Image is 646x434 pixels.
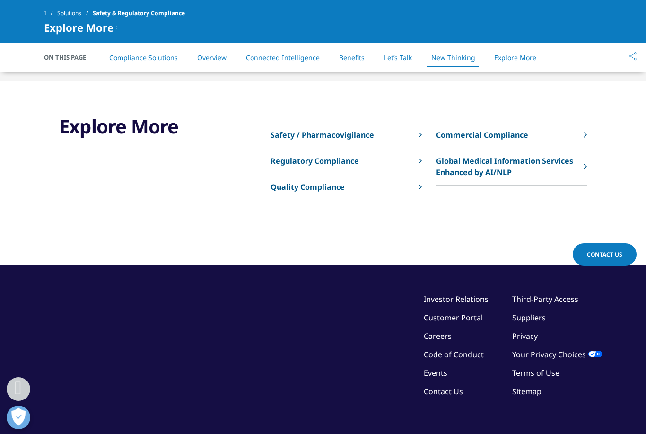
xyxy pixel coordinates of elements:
a: Investor Relations [424,294,489,304]
a: New Thinking [431,53,475,62]
a: Quality Compliance [271,174,421,200]
span: Safety & Regulatory Compliance [93,5,185,22]
a: Sitemap [512,386,541,397]
a: Customer Portal [424,312,483,323]
span: Contact Us [587,250,622,258]
a: Events [424,368,447,378]
a: Your Privacy Choices [512,349,602,360]
a: Benefits [339,53,365,62]
a: Commercial Compliance [436,122,587,148]
span: Explore More [44,22,113,33]
a: Third-Party Access [512,294,578,304]
a: Overview [197,53,227,62]
a: Connected Intelligence [246,53,320,62]
h3: Explore More [59,115,217,138]
a: Contact Us [424,386,463,397]
a: Global Medical Information Services Enhanced by AI/NLP [436,148,587,186]
a: Code of Conduct [424,349,484,360]
a: Terms of Use [512,368,559,378]
p: Regulatory Compliance [271,155,359,167]
a: Privacy [512,331,538,341]
a: Suppliers [512,312,546,323]
p: Commercial Compliance [436,129,528,141]
a: Contact Us [573,243,637,266]
p: Global Medical Information Services Enhanced by AI/NLP [436,155,579,178]
button: Open Preferences [7,406,30,429]
a: Safety / Pharmacovigilance [271,122,421,148]
p: Quality Compliance [271,181,345,193]
a: Solutions [57,5,93,22]
a: Let’s Talk [384,53,412,62]
a: Compliance Solutions [109,53,178,62]
span: On This Page [44,53,96,62]
a: Regulatory Compliance [271,148,421,174]
a: Explore More [494,53,536,62]
p: Safety / Pharmacovigilance [271,129,374,141]
a: Careers [424,331,452,341]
